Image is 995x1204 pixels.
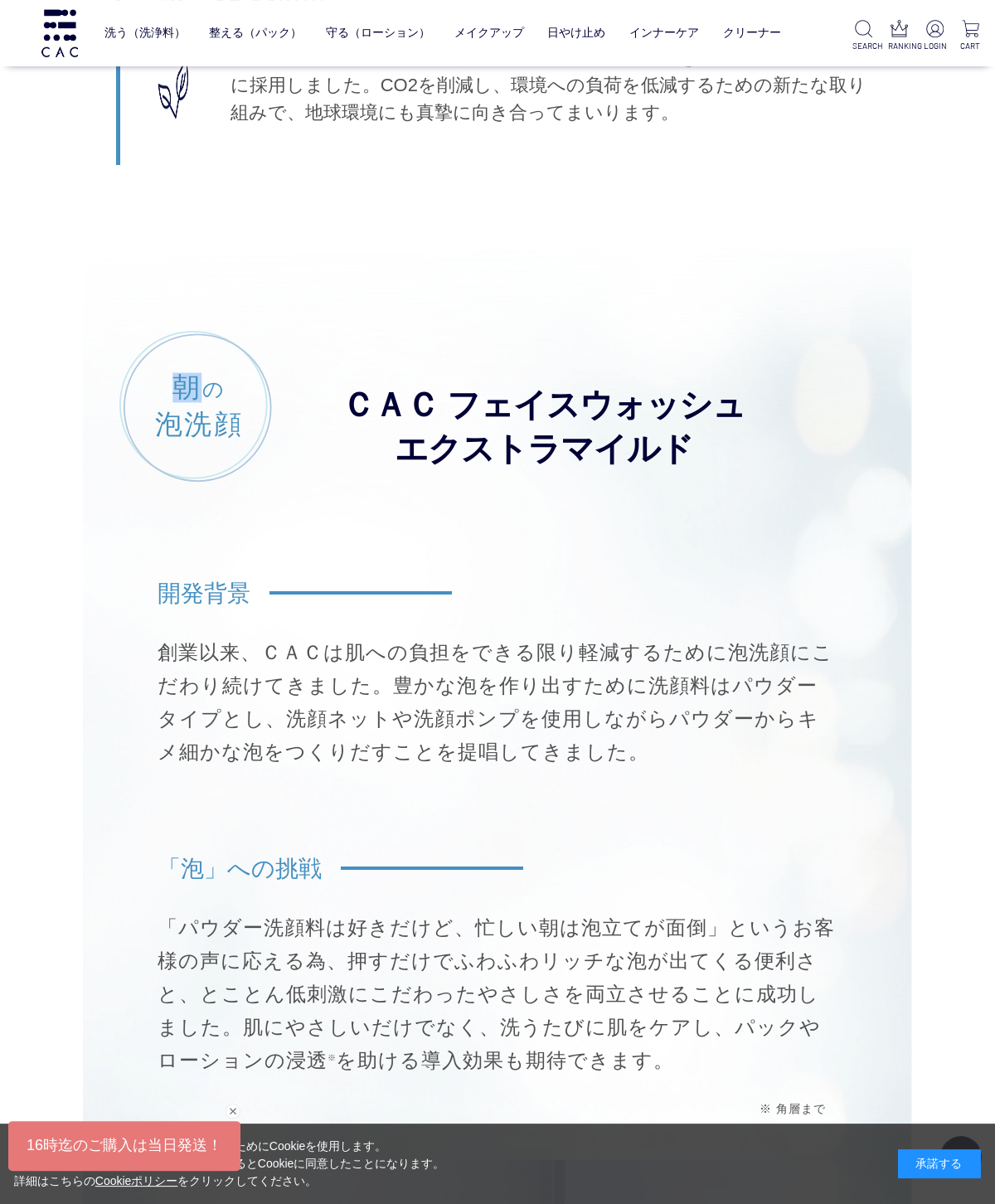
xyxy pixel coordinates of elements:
[959,40,982,52] p: CART
[454,13,524,52] a: メイクアップ
[959,20,982,52] a: CART
[898,1149,981,1178] div: 承諾する
[155,410,244,439] tspan: 泡洗顔
[209,13,302,52] a: 整える（パック）
[852,40,875,52] p: SEARCH
[172,373,202,403] tspan: 朝
[629,13,699,52] a: インナーケア
[104,13,186,52] a: 洗う（洗浄料）
[326,13,430,52] a: 守る（ローション）
[924,20,946,52] a: LOGIN
[547,13,605,52] a: 日やけ止め
[888,20,910,52] a: RANKING
[158,636,837,769] div: 創業以来、ＣＡＣは肌への負担をできる限り軽減するために泡洗顔にこだわり続けてきました。豊かな泡を作り出すために洗顔料はパウダータイプとし、洗顔ネットや洗顔ポンプを使用しながらパウダーからキメ細か...
[202,379,226,401] tspan: の
[158,852,322,886] div: 「泡」への挑戦
[723,13,781,52] a: クリーナー
[158,576,250,611] div: 開発背景
[342,383,876,471] h2: ＣＡＣ フェイスウォッシュ エクストラマイルド
[852,20,875,52] a: SEARCH
[158,911,837,1077] div: 「パウダー洗顔料は好きだけど、忙しい朝は泡立てが面倒」というお客様の声に応える為、押すだけでふわふわリッチな泡が出てくる便利さと、とことん低刺激にこだわったやさしさを両立させることに成功しました...
[888,40,910,52] p: RANKING
[924,40,946,52] p: LOGIN
[39,9,80,56] img: logo
[95,1174,178,1187] a: Cookieポリシー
